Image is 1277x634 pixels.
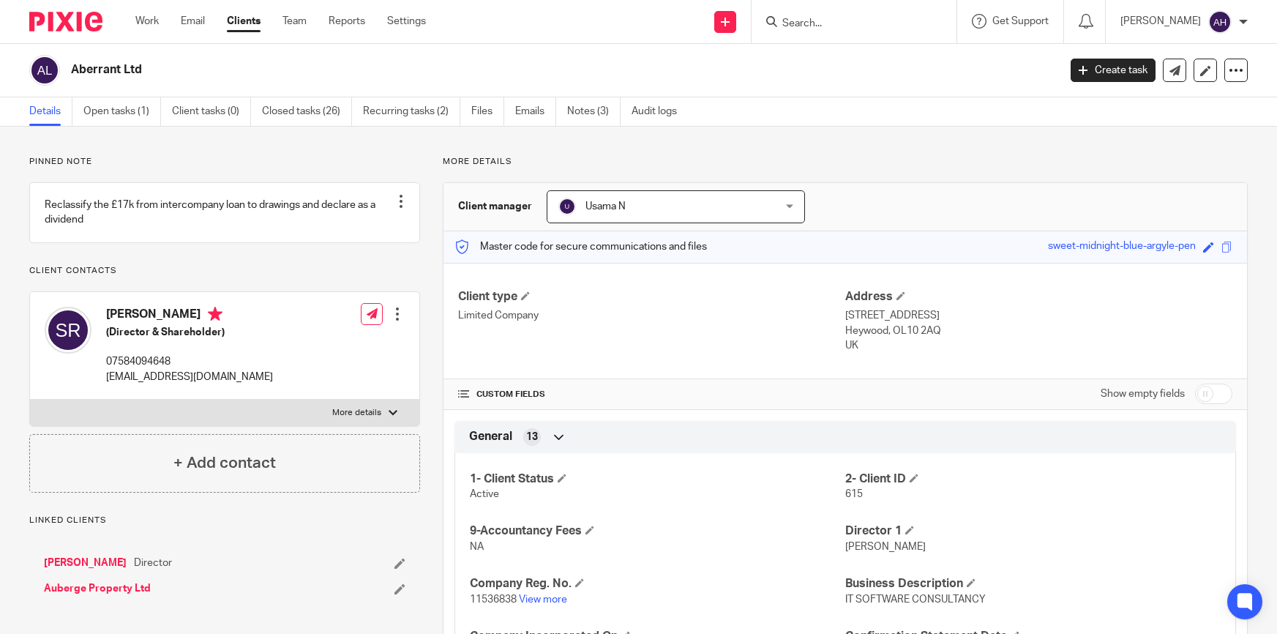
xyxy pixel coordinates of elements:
[29,12,102,31] img: Pixie
[227,14,261,29] a: Clients
[332,407,381,419] p: More details
[845,594,986,605] span: IT SOFTWARE CONSULTANCY
[29,515,420,526] p: Linked clients
[181,14,205,29] a: Email
[44,581,151,596] a: Auberge Property Ltd
[29,265,420,277] p: Client contacts
[470,576,845,592] h4: Company Reg. No.
[106,354,273,369] p: 07584094648
[29,55,60,86] img: svg%3E
[1048,239,1196,256] div: sweet-midnight-blue-argyle-pen
[262,97,352,126] a: Closed tasks (26)
[845,489,863,499] span: 615
[29,97,72,126] a: Details
[1120,14,1201,29] p: [PERSON_NAME]
[781,18,913,31] input: Search
[1101,387,1185,401] label: Show empty fields
[845,576,1221,592] h4: Business Description
[106,307,273,325] h4: [PERSON_NAME]
[29,156,420,168] p: Pinned note
[329,14,365,29] a: Reports
[567,97,621,126] a: Notes (3)
[470,489,499,499] span: Active
[71,62,853,78] h2: Aberrant Ltd
[845,308,1232,323] p: [STREET_ADDRESS]
[282,14,307,29] a: Team
[632,97,688,126] a: Audit logs
[470,471,845,487] h4: 1- Client Status
[515,97,556,126] a: Emails
[585,201,626,212] span: Usama N
[134,556,172,570] span: Director
[1071,59,1156,82] a: Create task
[106,325,273,340] h5: (Director & Shareholder)
[469,429,512,444] span: General
[443,156,1248,168] p: More details
[845,542,926,552] span: [PERSON_NAME]
[458,389,845,400] h4: CUSTOM FIELDS
[845,289,1232,305] h4: Address
[558,198,576,215] img: svg%3E
[363,97,460,126] a: Recurring tasks (2)
[454,239,707,254] p: Master code for secure communications and files
[470,542,484,552] span: NA
[471,97,504,126] a: Files
[845,324,1232,338] p: Heywood, OL10 2AQ
[106,370,273,384] p: [EMAIL_ADDRESS][DOMAIN_NAME]
[519,594,567,605] a: View more
[387,14,426,29] a: Settings
[458,308,845,323] p: Limited Company
[458,289,845,305] h4: Client type
[172,97,251,126] a: Client tasks (0)
[458,199,532,214] h3: Client manager
[845,338,1232,353] p: UK
[845,471,1221,487] h4: 2- Client ID
[1208,10,1232,34] img: svg%3E
[135,14,159,29] a: Work
[208,307,222,321] i: Primary
[992,16,1049,26] span: Get Support
[173,452,276,474] h4: + Add contact
[83,97,161,126] a: Open tasks (1)
[470,594,517,605] span: 11536838
[470,523,845,539] h4: 9-Accountancy Fees
[45,307,91,354] img: svg%3E
[44,556,127,570] a: [PERSON_NAME]
[845,523,1221,539] h4: Director 1
[526,430,538,444] span: 13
